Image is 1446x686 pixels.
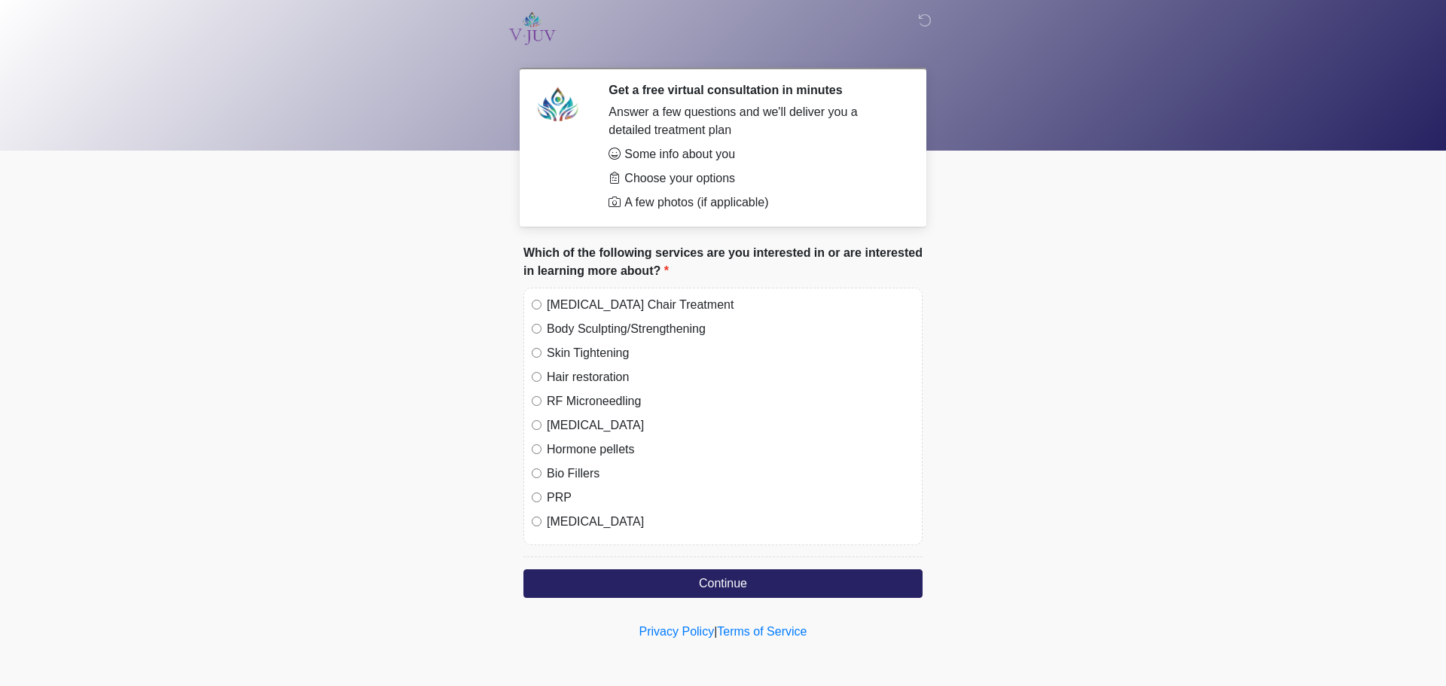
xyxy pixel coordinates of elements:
[609,83,900,97] h2: Get a free virtual consultation in minutes
[532,492,541,502] input: PRP
[639,625,715,638] a: Privacy Policy
[717,625,807,638] a: Terms of Service
[547,513,914,531] label: [MEDICAL_DATA]
[532,396,541,406] input: RF Microneedling
[547,344,914,362] label: Skin Tightening
[532,300,541,309] input: [MEDICAL_DATA] Chair Treatment
[532,348,541,358] input: Skin Tightening
[547,489,914,507] label: PRP
[609,103,900,139] div: Answer a few questions and we'll deliver you a detailed treatment plan
[547,465,914,483] label: Bio Fillers
[532,468,541,478] input: Bio Fillers
[532,324,541,334] input: Body Sculpting/Strengthening
[532,372,541,382] input: Hair restoration
[547,368,914,386] label: Hair restoration
[609,145,900,163] li: Some info about you
[535,83,580,128] img: Agent Avatar
[523,569,923,598] button: Continue
[547,416,914,434] label: [MEDICAL_DATA]
[609,194,900,212] li: A few photos (if applicable)
[609,169,900,188] li: Choose your options
[714,625,717,638] a: |
[547,296,914,314] label: [MEDICAL_DATA] Chair Treatment
[523,244,923,280] label: Which of the following services are you interested in or are interested in learning more about?
[547,392,914,410] label: RF Microneedling
[532,444,541,454] input: Hormone pellets
[508,11,556,45] img: VJUV Logo
[532,420,541,430] input: [MEDICAL_DATA]
[547,320,914,338] label: Body Sculpting/Strengthening
[532,517,541,526] input: [MEDICAL_DATA]
[547,441,914,459] label: Hormone pellets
